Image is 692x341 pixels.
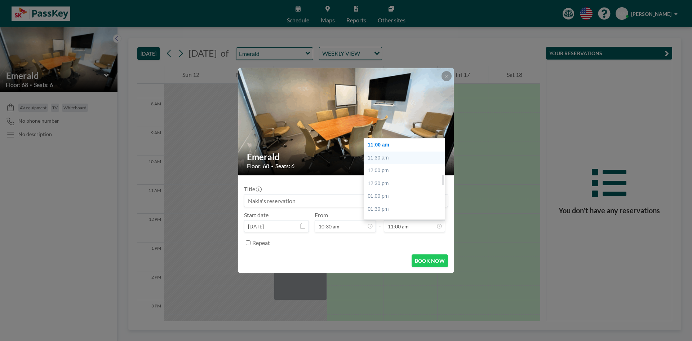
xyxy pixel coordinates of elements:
[364,152,448,165] div: 11:30 am
[275,162,294,170] span: Seats: 6
[364,190,448,203] div: 01:00 pm
[252,239,270,246] label: Repeat
[244,194,448,207] input: Nakia's reservation
[364,216,448,229] div: 02:00 pm
[271,163,274,169] span: •
[244,185,261,193] label: Title
[244,211,269,219] label: Start date
[364,177,448,190] div: 12:30 pm
[364,164,448,177] div: 12:00 pm
[238,62,454,182] img: 537.gif
[364,203,448,216] div: 01:30 pm
[315,211,328,219] label: From
[364,139,448,152] div: 11:00 am
[412,254,448,267] button: BOOK NOW
[247,162,269,170] span: Floor: 68
[247,152,446,162] h2: Emerald
[379,214,381,230] span: -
